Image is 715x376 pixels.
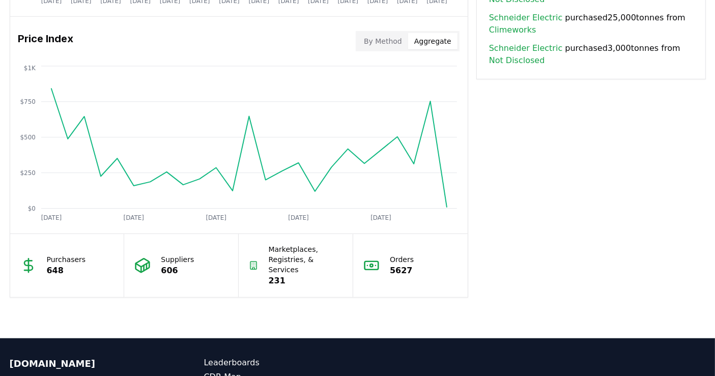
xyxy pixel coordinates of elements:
tspan: $1K [23,65,36,72]
p: 606 [161,265,194,277]
p: 648 [47,265,86,277]
span: purchased 25,000 tonnes from [489,12,693,36]
button: Aggregate [408,33,457,49]
a: Leaderboards [204,357,358,369]
p: [DOMAIN_NAME] [10,357,163,371]
tspan: $500 [20,134,36,141]
tspan: [DATE] [206,214,226,221]
tspan: $750 [20,98,36,105]
h3: Price Index [18,31,74,51]
button: By Method [358,33,408,49]
a: Not Disclosed [489,54,545,67]
tspan: $250 [20,169,36,177]
p: Orders [390,254,414,265]
tspan: [DATE] [41,214,62,221]
p: 5627 [390,265,414,277]
a: Climeworks [489,24,536,36]
p: Suppliers [161,254,194,265]
a: Schneider Electric [489,42,562,54]
tspan: [DATE] [123,214,144,221]
p: 231 [269,275,343,287]
tspan: [DATE] [288,214,309,221]
p: Purchasers [47,254,86,265]
p: Marketplaces, Registries, & Services [269,244,343,275]
a: Schneider Electric [489,12,562,24]
span: purchased 3,000 tonnes from [489,42,693,67]
tspan: [DATE] [370,214,391,221]
tspan: $0 [27,205,35,212]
